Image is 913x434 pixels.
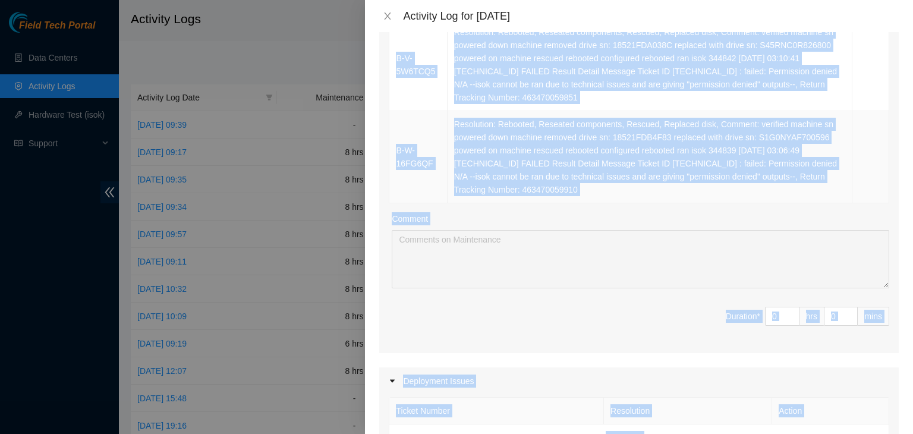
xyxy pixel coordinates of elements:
[448,111,852,203] td: Resolution: Rebooted, Reseated components, Rescued, Replaced disk, Comment: verified machine sn p...
[396,146,433,168] a: B-W-16FG6QF
[389,398,604,424] th: Ticket Number
[392,230,889,288] textarea: Comment
[389,378,396,385] span: caret-right
[858,307,889,326] div: mins
[396,54,435,76] a: B-V-5W6TCQ5
[772,398,889,424] th: Action
[392,212,428,225] label: Comment
[383,11,392,21] span: close
[726,310,760,323] div: Duration
[448,19,852,111] td: Resolution: Rebooted, Reseated components, Rescued, Replaced disk, Comment: verified machine sn p...
[379,11,396,22] button: Close
[799,307,824,326] div: hrs
[379,367,899,395] div: Deployment Issues
[403,10,899,23] div: Activity Log for [DATE]
[604,398,772,424] th: Resolution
